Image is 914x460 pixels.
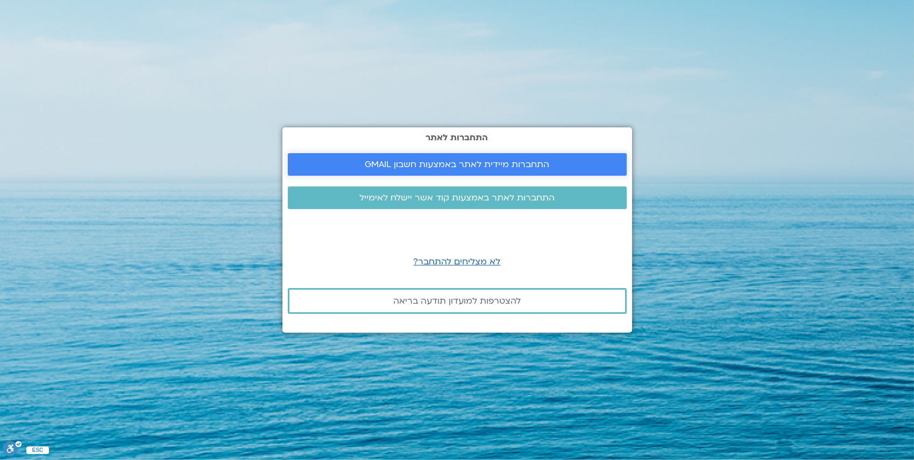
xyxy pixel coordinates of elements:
span: התחברות מיידית לאתר באמצעות חשבון GMAIL [365,160,549,169]
a: להצטרפות למועדון תודעה בריאה [288,288,627,314]
a: התחברות מיידית לאתר באמצעות חשבון GMAIL [288,153,627,176]
span: התחברות לאתר באמצעות קוד אשר יישלח לאימייל [359,193,555,203]
a: התחברות לאתר באמצעות קוד אשר יישלח לאימייל [288,186,627,209]
a: לא מצליחים להתחבר? [414,256,501,268]
h2: התחברות לאתר [288,133,627,142]
span: להצטרפות למועדון תודעה בריאה [393,296,521,306]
